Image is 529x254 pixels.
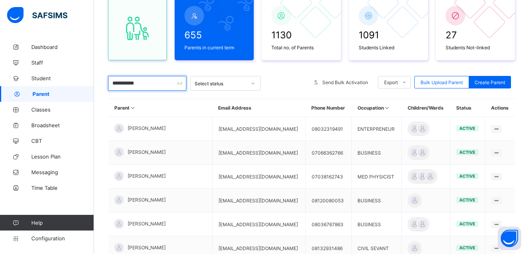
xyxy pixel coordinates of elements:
[31,59,94,66] span: Staff
[212,117,305,141] td: [EMAIL_ADDRESS][DOMAIN_NAME]
[212,213,305,236] td: [EMAIL_ADDRESS][DOMAIN_NAME]
[352,99,402,117] th: Occupation
[130,105,136,111] i: Sort in Ascending Order
[128,221,166,227] span: [PERSON_NAME]
[31,185,94,191] span: Time Table
[459,150,475,155] span: active
[128,245,166,250] span: [PERSON_NAME]
[212,141,305,165] td: [EMAIL_ADDRESS][DOMAIN_NAME]
[212,165,305,189] td: [EMAIL_ADDRESS][DOMAIN_NAME]
[450,99,485,117] th: Status
[459,221,475,227] span: active
[31,106,94,113] span: Classes
[31,220,94,226] span: Help
[128,125,166,131] span: [PERSON_NAME]
[475,79,505,85] span: Create Parent
[271,45,331,50] span: Total no. of Parents
[485,99,515,117] th: Actions
[31,235,94,241] span: Configuration
[31,153,94,160] span: Lesson Plan
[31,169,94,175] span: Messaging
[184,29,244,41] span: 655
[352,165,402,189] td: MED PHYSICIST
[305,141,352,165] td: 07066362766
[446,29,505,41] span: 27
[352,117,402,141] td: ENTERPRENEUR
[212,189,305,213] td: [EMAIL_ADDRESS][DOMAIN_NAME]
[352,189,402,213] td: BUSINESS
[7,7,67,23] img: safsims
[31,122,94,128] span: Broadsheet
[31,44,94,50] span: Dashboard
[459,245,475,250] span: active
[108,99,213,117] th: Parent
[446,45,505,50] span: Students Not-linked
[402,99,450,117] th: Children/Wards
[421,79,463,85] span: Bulk Upload Parent
[271,29,331,41] span: 1130
[184,45,244,50] span: Parents in current term
[459,173,475,179] span: active
[384,105,390,111] i: Sort in Ascending Order
[352,213,402,236] td: BUSINESS
[459,197,475,203] span: active
[498,227,521,250] button: Open asap
[32,91,94,97] span: Parent
[128,149,166,155] span: [PERSON_NAME]
[212,99,305,117] th: Email Address
[305,213,352,236] td: 08036767863
[305,117,352,141] td: 08032319491
[31,75,94,81] span: Student
[352,141,402,165] td: BUSINESS
[322,79,368,85] span: Send Bulk Activation
[195,81,246,86] div: Select status
[359,45,418,50] span: Students Linked
[305,165,352,189] td: 07038162743
[128,173,166,179] span: [PERSON_NAME]
[31,138,94,144] span: CBT
[459,126,475,131] span: active
[359,29,418,41] span: 1091
[128,197,166,203] span: [PERSON_NAME]
[305,189,352,213] td: 08120080053
[305,99,352,117] th: Phone Number
[384,79,398,85] span: Export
